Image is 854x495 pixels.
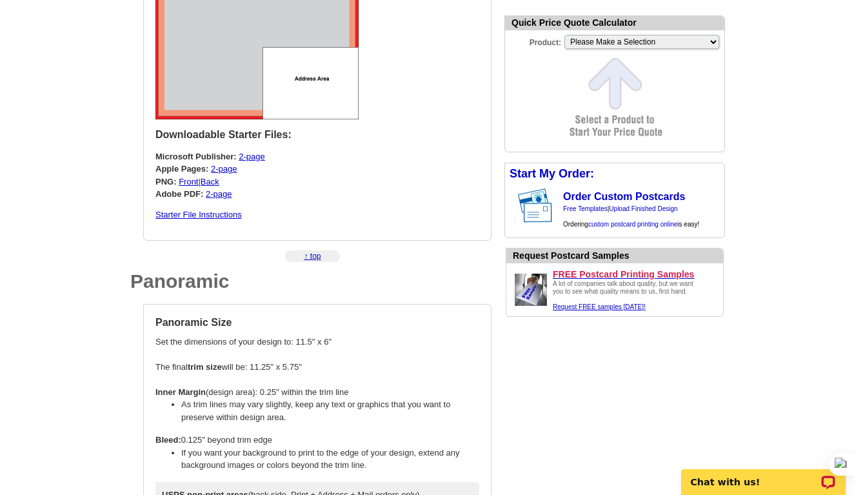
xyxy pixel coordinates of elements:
[188,362,222,372] strong: trim size
[181,447,479,472] li: If you want your background to print to the edge of your design, extend any background images or ...
[563,191,685,202] a: Order Custom Postcards
[563,205,608,212] a: Free Templates
[304,252,321,261] a: ↑ top
[513,249,723,263] div: Request Postcard Samples
[155,387,206,397] strong: Inner Margin
[588,221,677,228] a: custom postcard printing online
[511,270,550,309] img: Upload a design ready to be printed
[553,280,701,311] div: A lot of companies talk about quality, but we want you to see what quality means to us, first hand.
[609,205,677,212] a: Upload Finished Design
[201,177,219,187] a: Back
[673,454,854,495] iframe: LiveChat chat widget
[130,272,492,291] h1: Panoramic
[553,268,718,280] a: FREE Postcard Printing Samples
[155,164,208,174] strong: Apple Pages:
[505,16,724,30] div: Quick Price Quote Calculator
[155,189,203,199] strong: Adobe PDF:
[563,205,699,228] span: | Ordering is easy!
[206,189,232,199] a: 2-page
[505,185,515,227] img: background image for postcard
[505,34,563,48] label: Product:
[179,177,198,187] a: Front
[181,398,479,423] li: As trim lines may vary slightly, keep any text or graphics that you want to preserve within desig...
[211,164,237,174] a: 2-page
[155,210,242,219] a: Starter File Instructions
[515,185,561,227] img: post card showing stamp and address area
[155,316,479,328] h4: Panoramic Size
[155,435,181,445] strong: Bleed:
[239,152,264,161] a: 2-page
[553,303,646,310] a: Request FREE samples [DATE]!
[155,129,292,140] strong: Downloadable Starter Files:
[505,163,724,185] div: Start My Order:
[155,150,479,201] p: |
[155,177,177,187] strong: PNG:
[155,152,237,161] strong: Microsoft Publisher:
